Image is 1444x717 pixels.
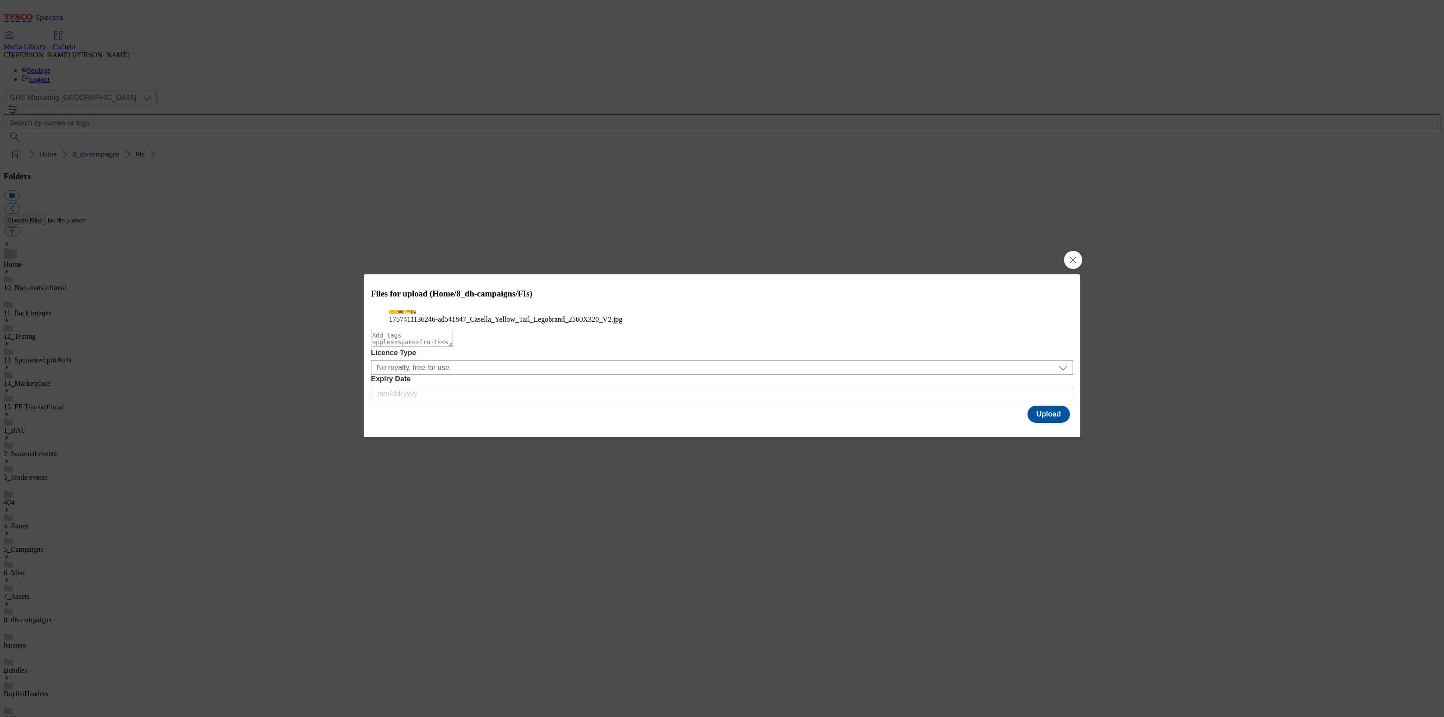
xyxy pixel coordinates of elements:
[1027,406,1070,423] button: Upload
[389,315,1055,324] figcaption: 1757411136246-ad541847_Casella_Yellow_Tail_Legobrand_2560X320_V2.jpg
[371,349,1073,357] label: Licence Type
[364,274,1080,437] div: Modal
[1064,251,1082,269] button: Close Modal
[371,375,1073,383] label: Expiry Date
[389,310,416,314] img: preview
[371,289,1073,299] h3: Files for upload (Home/8_dh-campaigns/FIs)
